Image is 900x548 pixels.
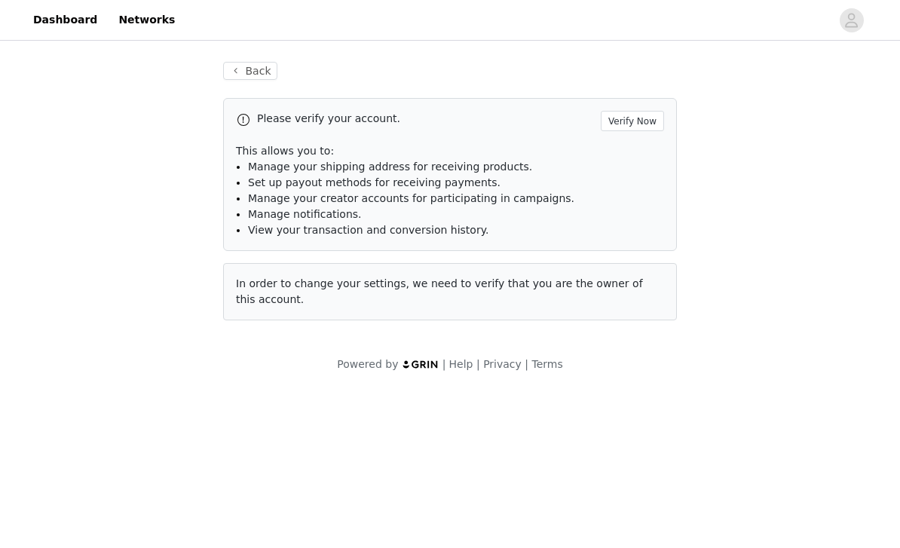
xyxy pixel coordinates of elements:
p: Please verify your account. [257,111,595,127]
span: | [525,358,528,370]
span: Manage your creator accounts for participating in campaigns. [248,192,574,204]
a: Help [449,358,473,370]
span: Powered by [337,358,398,370]
button: Verify Now [601,111,664,131]
div: avatar [844,8,859,32]
a: Dashboard [24,3,106,37]
span: In order to change your settings, we need to verify that you are the owner of this account. [236,277,643,305]
a: Terms [531,358,562,370]
a: Privacy [483,358,522,370]
span: Manage your shipping address for receiving products. [248,161,532,173]
p: This allows you to: [236,143,664,159]
span: | [442,358,446,370]
span: View your transaction and conversion history. [248,224,488,236]
span: Manage notifications. [248,208,362,220]
span: Set up payout methods for receiving payments. [248,176,501,188]
img: logo [402,360,439,369]
span: | [476,358,480,370]
a: Networks [109,3,184,37]
button: Back [223,62,277,80]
